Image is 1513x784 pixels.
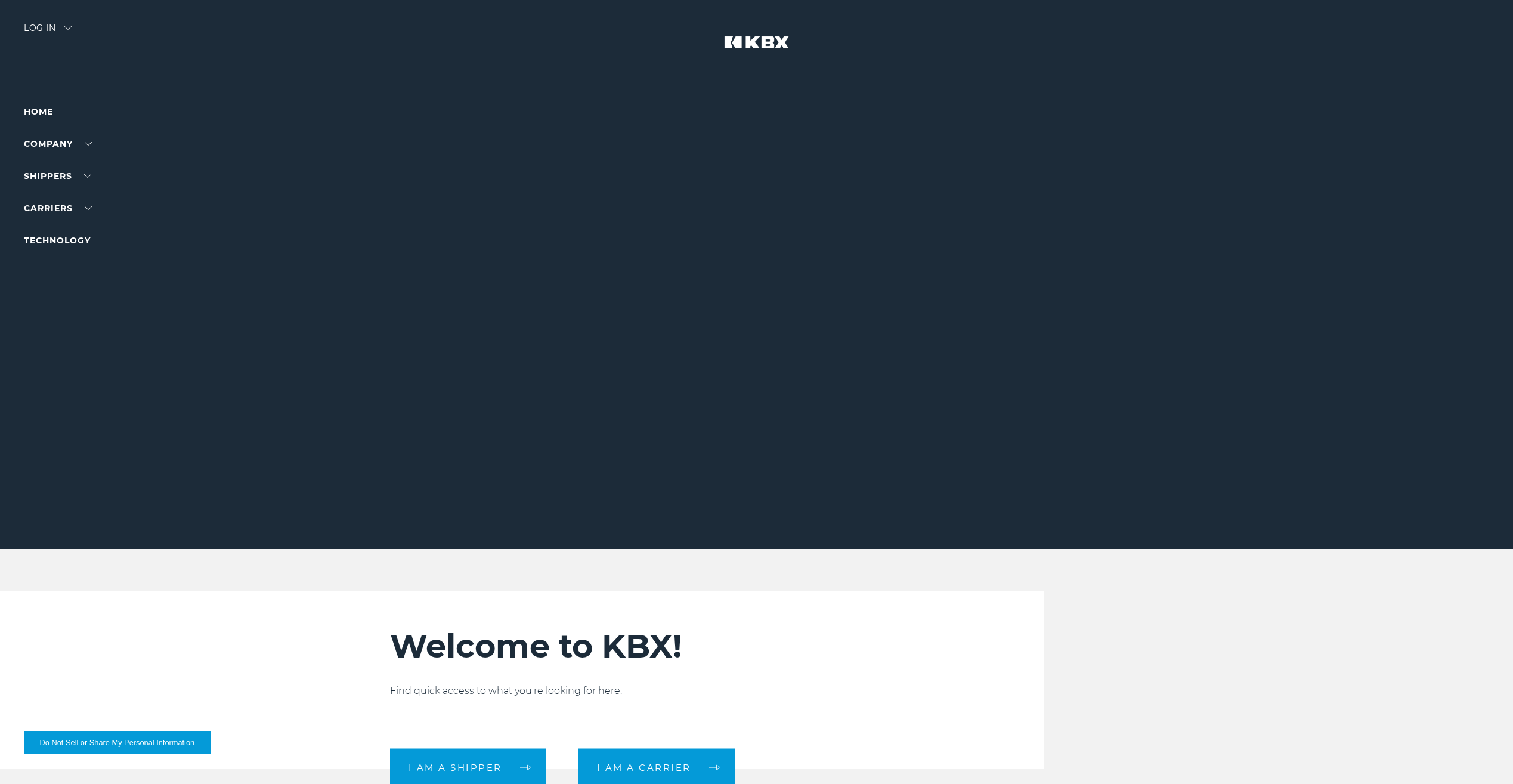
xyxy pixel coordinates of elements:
[24,24,72,41] div: Log in
[390,626,1071,666] h2: Welcome to KBX!
[24,106,53,117] a: Home
[390,684,1071,698] p: Find quick access to what you're looking for here.
[24,138,92,149] a: Company
[24,731,211,754] button: Do Not Sell or Share My Personal Information
[24,203,92,214] a: Carriers
[409,763,502,772] span: I am a shipper
[64,26,72,30] img: arrow
[24,171,91,181] a: SHIPPERS
[597,763,691,772] span: I am a carrier
[24,235,91,246] a: Technology
[712,24,802,76] img: kbx logo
